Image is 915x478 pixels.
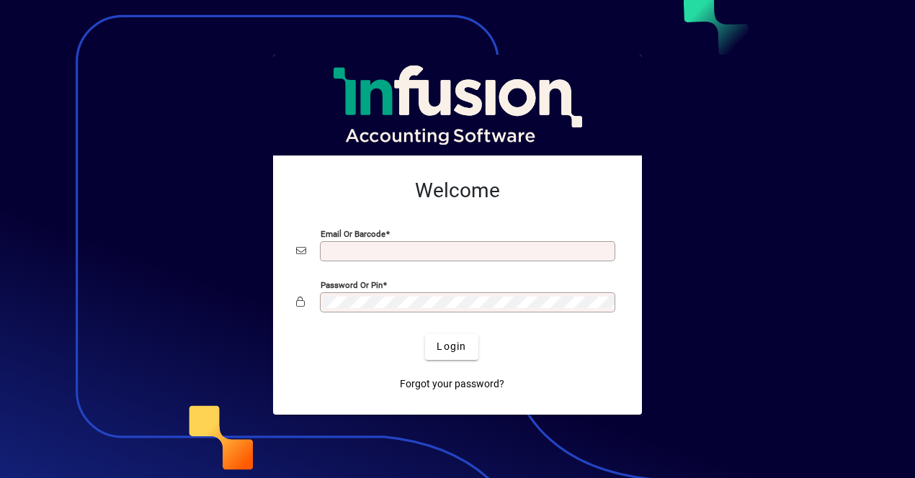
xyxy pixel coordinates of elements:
[321,228,385,238] mat-label: Email or Barcode
[321,279,383,289] mat-label: Password or Pin
[400,376,504,392] span: Forgot your password?
[296,179,619,203] h2: Welcome
[437,339,466,354] span: Login
[425,334,478,360] button: Login
[394,371,510,397] a: Forgot your password?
